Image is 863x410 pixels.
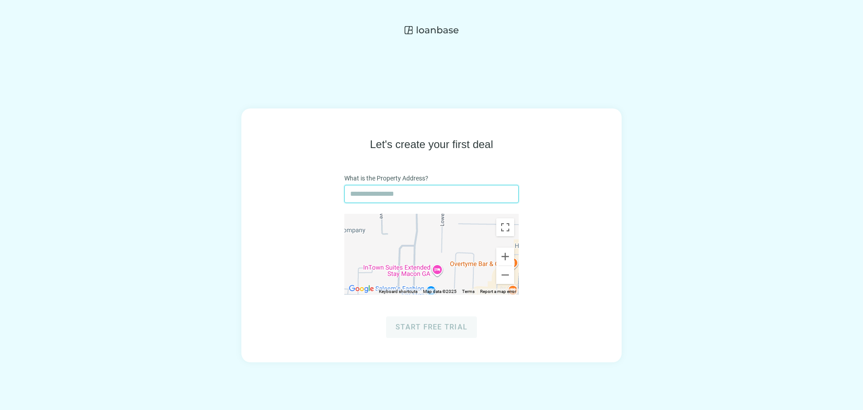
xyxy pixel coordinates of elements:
button: Toggle fullscreen view [496,218,514,236]
button: Start free trial [386,316,477,338]
span: Map data ©2025 [423,289,457,294]
button: Zoom out [496,266,514,284]
button: Keyboard shortcuts [379,288,418,295]
a: Terms [462,289,475,294]
button: Zoom in [496,248,514,266]
a: Open this area in Google Maps (opens a new window) [347,283,376,295]
span: What is the Property Address? [344,173,428,183]
img: Google [347,283,376,295]
a: Report a map error [480,289,516,294]
h1: Let's create your first deal [370,137,493,152]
